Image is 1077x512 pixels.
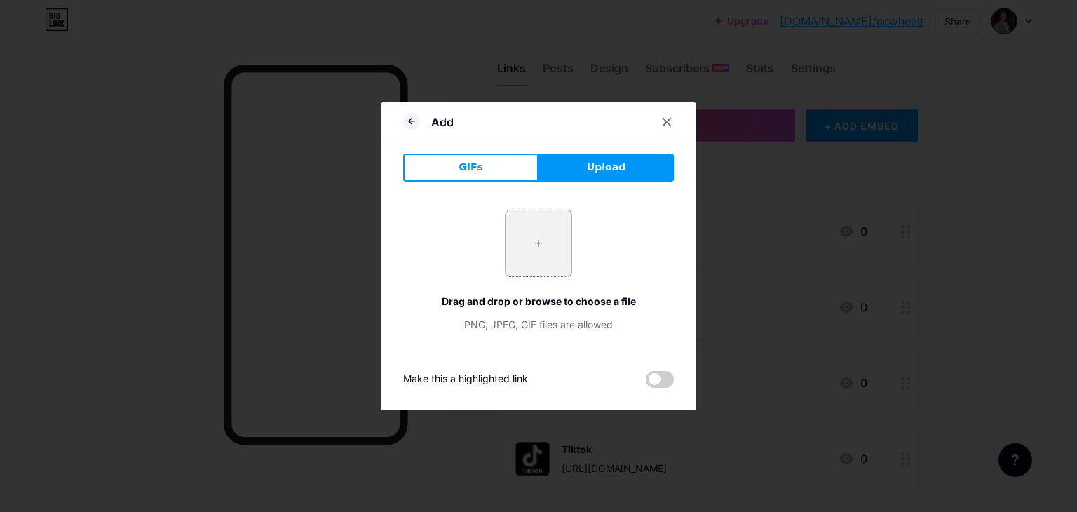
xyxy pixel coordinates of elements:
[538,154,674,182] button: Upload
[587,160,625,175] span: Upload
[459,160,483,175] span: GIFs
[431,114,454,130] div: Add
[403,154,538,182] button: GIFs
[403,294,674,309] div: Drag and drop or browse to choose a file
[403,371,528,388] div: Make this a highlighted link
[403,317,674,332] div: PNG, JPEG, GIF files are allowed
